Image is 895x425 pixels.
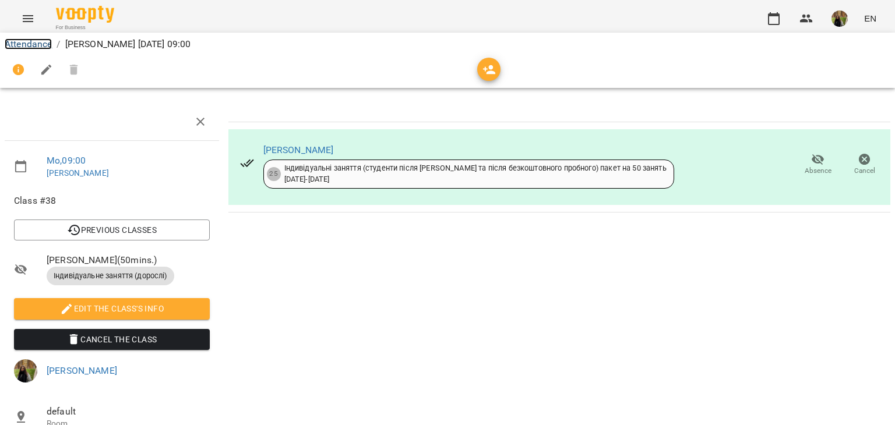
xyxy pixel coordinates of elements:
span: EN [864,12,876,24]
span: Edit the class's Info [23,302,200,316]
nav: breadcrumb [5,37,890,51]
div: Індивідуальні заняття (студенти після [PERSON_NAME] та після безкоштовного пробного) пакет на 50 ... [284,163,667,185]
span: Індивідуальне заняття (дорослі) [47,271,174,281]
a: Mo , 09:00 [47,155,86,166]
a: [PERSON_NAME] [47,168,109,178]
div: 25 [267,167,281,181]
a: Attendance [5,38,52,49]
p: [PERSON_NAME] [DATE] 09:00 [65,37,191,51]
button: EN [859,8,881,29]
img: 11bdc30bc38fc15eaf43a2d8c1dccd93.jpg [14,359,37,382]
span: [PERSON_NAME] ( 50 mins. ) [47,253,210,267]
span: Previous Classes [23,223,200,237]
button: Edit the class's Info [14,298,210,319]
span: Cancel the class [23,332,200,346]
a: [PERSON_NAME] [47,365,117,376]
span: Class #38 [14,194,210,208]
span: Cancel [854,166,875,176]
span: Absence [805,166,831,176]
button: Menu [14,5,42,33]
button: Previous Classes [14,219,210,240]
a: [PERSON_NAME] [263,144,334,155]
li: / [57,37,60,51]
button: Cancel [841,148,888,181]
button: Cancel the class [14,329,210,350]
span: For Business [56,24,114,31]
button: Absence [795,148,841,181]
img: Voopty Logo [56,6,114,23]
span: default [47,405,210,419]
img: 11bdc30bc38fc15eaf43a2d8c1dccd93.jpg [831,10,848,27]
